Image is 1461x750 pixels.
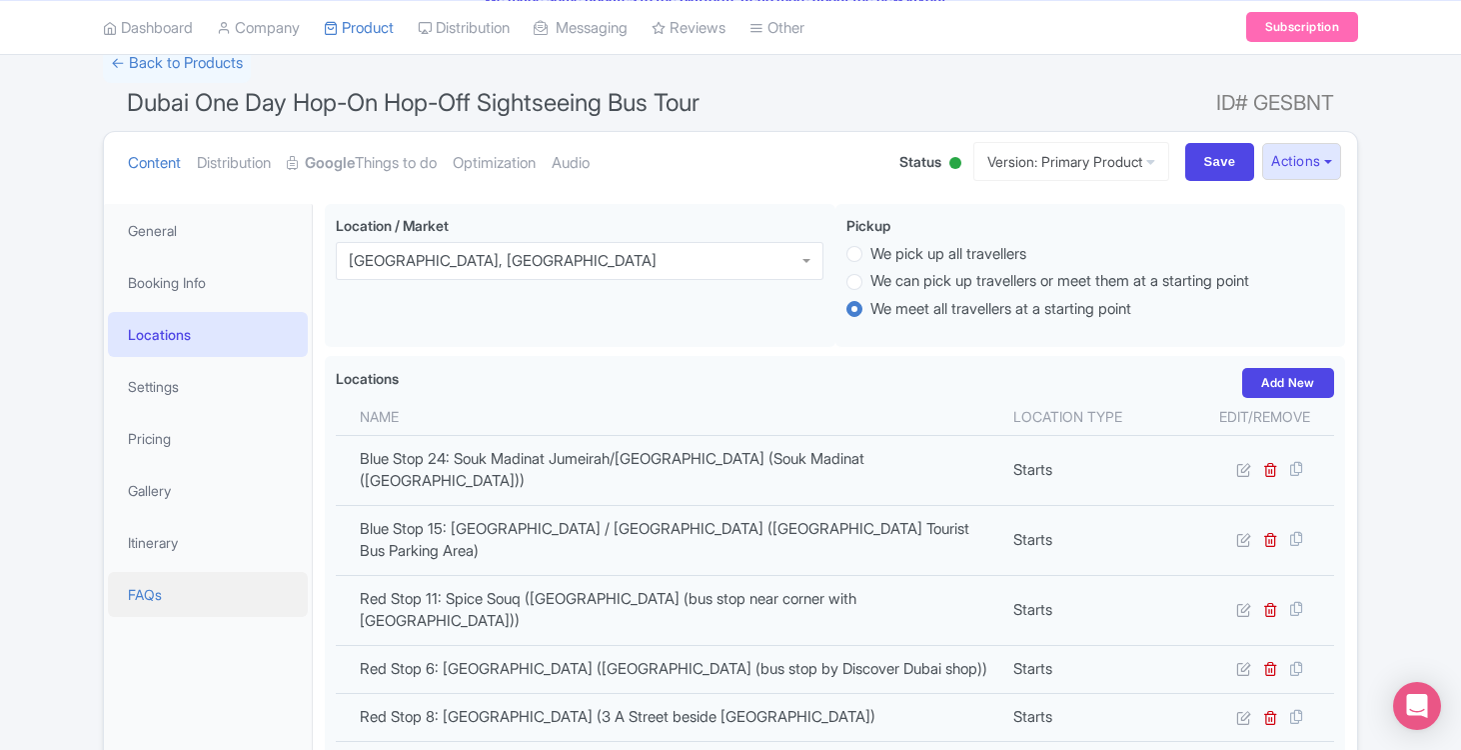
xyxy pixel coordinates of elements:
[899,151,941,172] span: Status
[1001,645,1195,693] td: Starts
[108,208,308,253] a: General
[870,270,1249,293] label: We can pick up travellers or meet them at a starting point
[1001,693,1195,741] td: Starts
[1001,435,1195,505] td: Starts
[1246,12,1358,42] a: Subscription
[305,152,355,175] strong: Google
[453,132,536,195] a: Optimization
[870,243,1026,266] label: We pick up all travellers
[336,505,1001,575] td: Blue Stop 15: [GEOGRAPHIC_DATA] / [GEOGRAPHIC_DATA] ([GEOGRAPHIC_DATA] Tourist Bus Parking Area)
[197,132,271,195] a: Distribution
[108,416,308,461] a: Pricing
[870,298,1131,321] label: We meet all travellers at a starting point
[1185,143,1255,181] input: Save
[103,44,251,83] a: ← Back to Products
[336,693,1001,741] td: Red Stop 8: [GEOGRAPHIC_DATA] (3 A Street beside [GEOGRAPHIC_DATA])
[1393,682,1441,730] div: Open Intercom Messenger
[1001,398,1195,436] th: Location type
[945,149,965,180] div: Active
[552,132,590,195] a: Audio
[1262,143,1341,180] button: Actions
[108,364,308,409] a: Settings
[336,217,449,234] span: Location / Market
[108,312,308,357] a: Locations
[108,468,308,513] a: Gallery
[287,132,437,195] a: GoogleThings to do
[1001,575,1195,645] td: Starts
[108,520,308,565] a: Itinerary
[336,575,1001,645] td: Red Stop 11: Spice Souq ([GEOGRAPHIC_DATA] (bus stop near corner with [GEOGRAPHIC_DATA]))
[349,252,657,270] div: [GEOGRAPHIC_DATA], [GEOGRAPHIC_DATA]
[128,132,181,195] a: Content
[846,217,890,234] span: Pickup
[973,142,1169,181] a: Version: Primary Product
[108,260,308,305] a: Booking Info
[336,368,399,389] label: Locations
[1195,398,1334,436] th: Edit/Remove
[1001,505,1195,575] td: Starts
[336,435,1001,505] td: Blue Stop 24: Souk Madinat Jumeirah/[GEOGRAPHIC_DATA] (Souk Madinat ([GEOGRAPHIC_DATA]))
[1242,368,1334,398] a: Add New
[336,398,1001,436] th: Name
[108,572,308,617] a: FAQs
[127,88,700,117] span: Dubai One Day Hop-On Hop-Off Sightseeing Bus Tour
[1216,83,1334,123] span: ID# GESBNT
[336,645,1001,693] td: Red Stop 6: [GEOGRAPHIC_DATA] ([GEOGRAPHIC_DATA] (bus stop by Discover Dubai shop))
